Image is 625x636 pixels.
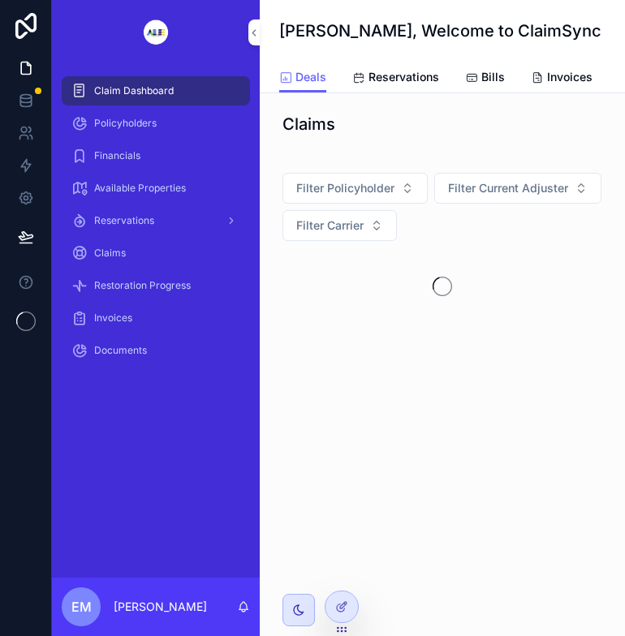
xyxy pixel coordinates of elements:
span: Invoices [547,69,593,85]
span: Reservations [94,214,154,227]
a: Invoices [62,303,250,333]
span: EM [71,597,92,617]
a: Restoration Progress [62,271,250,300]
a: Documents [62,336,250,365]
span: Claims [94,247,126,260]
p: [PERSON_NAME] [114,599,207,615]
a: Invoices [531,62,593,95]
a: Financials [62,141,250,170]
button: Select Button [282,210,397,241]
a: Policyholders [62,109,250,138]
span: Bills [481,69,505,85]
a: Deals [279,62,326,93]
span: Filter Policyholder [296,180,394,196]
button: Select Button [434,173,601,204]
a: Available Properties [62,174,250,203]
span: Filter Current Adjuster [448,180,568,196]
span: Filter Carrier [296,217,364,234]
a: Reservations [62,206,250,235]
span: Financials [94,149,140,162]
a: Bills [465,62,505,95]
img: App logo [131,19,181,45]
div: scrollable content [52,65,260,386]
a: Reservations [352,62,439,95]
span: Policyholders [94,117,157,130]
a: Claims [62,238,250,268]
span: Reservations [369,69,439,85]
h1: [PERSON_NAME], Welcome to ClaimSync [279,19,601,42]
span: Documents [94,344,147,357]
span: Deals [295,69,326,85]
button: Select Button [282,173,428,204]
a: Claim Dashboard [62,76,250,105]
span: Restoration Progress [94,279,191,292]
span: Available Properties [94,182,186,195]
span: Claim Dashboard [94,84,174,97]
h1: Claims [282,113,335,135]
span: Invoices [94,312,132,324]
